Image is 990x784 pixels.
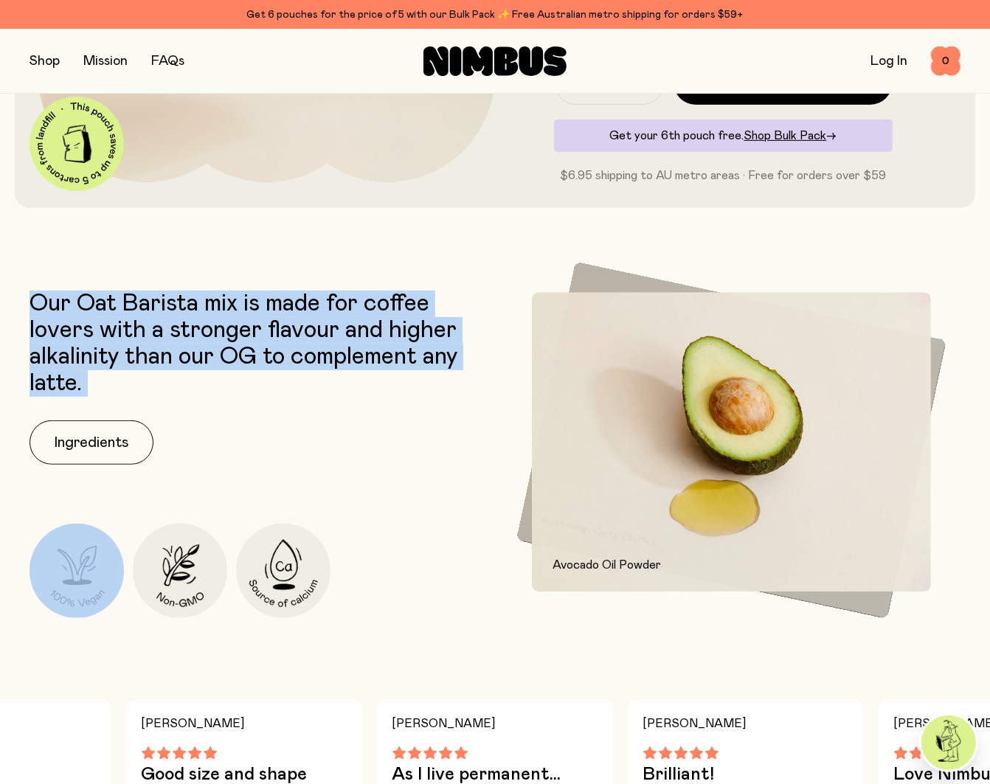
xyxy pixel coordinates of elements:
[151,55,184,68] a: FAQs
[553,556,910,574] p: Avocado Oil Powder
[744,130,827,142] span: Shop Bulk Pack
[141,712,347,735] h4: [PERSON_NAME]
[392,766,598,783] h3: As I live permanent...
[643,766,849,783] h3: Brilliant!
[30,6,960,24] div: Get 6 pouches for the price of 5 with our Bulk Pack ✨ Free Australian metro shipping for orders $59+
[921,715,976,770] img: agent
[554,167,893,184] p: $6.95 shipping to AU metro areas · Free for orders over $59
[30,420,153,465] button: Ingredients
[931,46,960,76] button: 0
[141,766,347,783] h3: Good size and shape
[870,55,907,68] a: Log In
[554,119,893,152] div: Get your 6th pouch free.
[643,712,849,735] h4: [PERSON_NAME]
[744,130,837,142] a: Shop Bulk Pack→
[30,291,488,397] p: Our Oat Barista mix is made for coffee lovers with a stronger flavour and higher alkalinity than ...
[392,712,598,735] h4: [PERSON_NAME]
[532,292,931,592] img: Avocado and avocado oil
[83,55,128,68] a: Mission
